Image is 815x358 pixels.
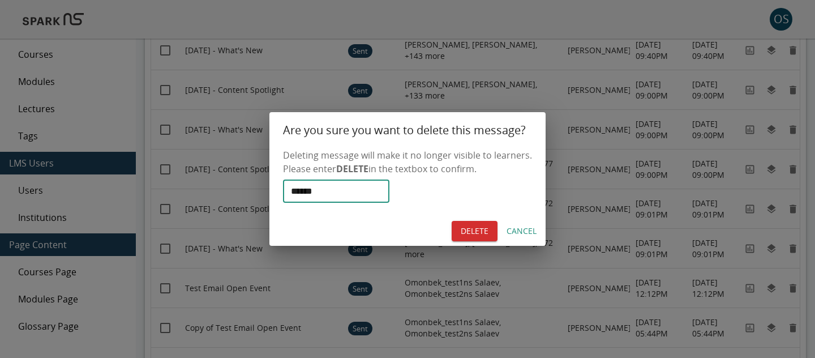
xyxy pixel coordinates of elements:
[269,112,546,148] h2: Are you sure you want to delete this message?
[283,148,532,162] p: Deleting message will make it no longer visible to learners.
[336,163,368,175] b: DELETE
[502,221,541,242] button: Cancel
[283,162,532,176] p: Please enter in the textbox to confirm.
[452,221,497,242] button: DELETE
